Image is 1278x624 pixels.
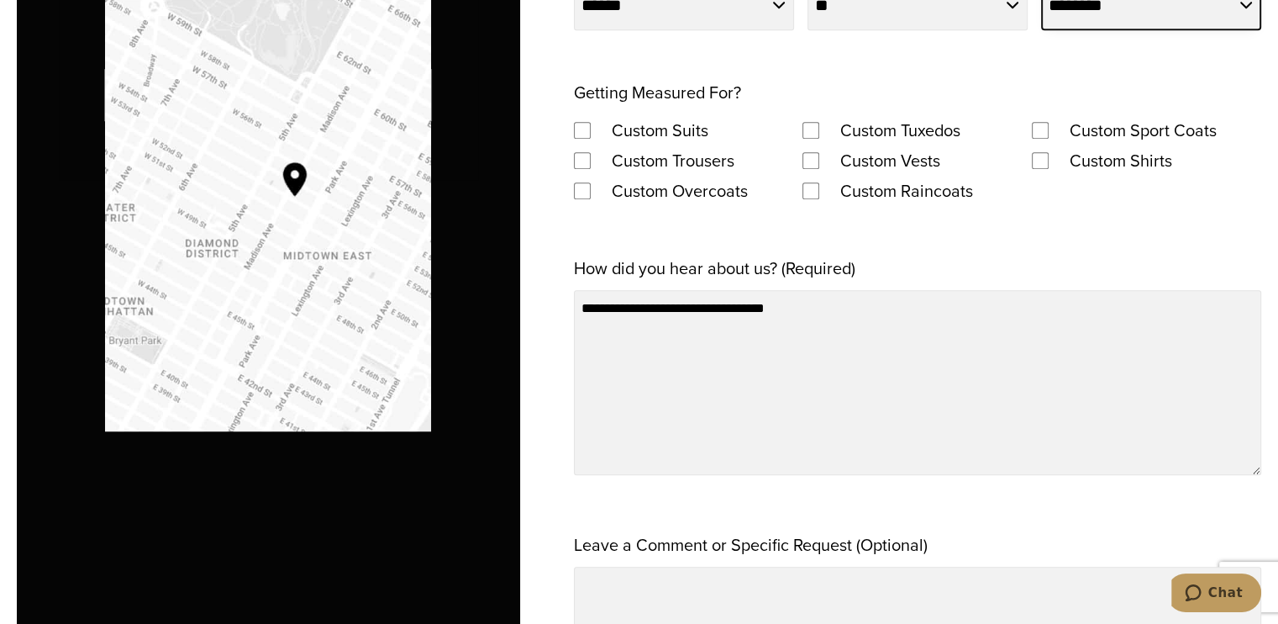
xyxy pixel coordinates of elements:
label: How did you hear about us? (Required) [574,253,855,283]
label: Custom Suits [595,115,725,145]
label: Custom Overcoats [595,176,765,206]
label: Custom Vests [823,145,957,176]
iframe: Opens a widget where you can chat to one of our agents [1171,574,1261,616]
label: Custom Shirts [1053,145,1189,176]
legend: Getting Measured For? [574,77,741,108]
label: Custom Sport Coats [1053,115,1233,145]
label: Custom Raincoats [823,176,990,206]
label: Leave a Comment or Specific Request (Optional) [574,530,928,560]
label: Custom Tuxedos [823,115,977,145]
label: Custom Trousers [595,145,751,176]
